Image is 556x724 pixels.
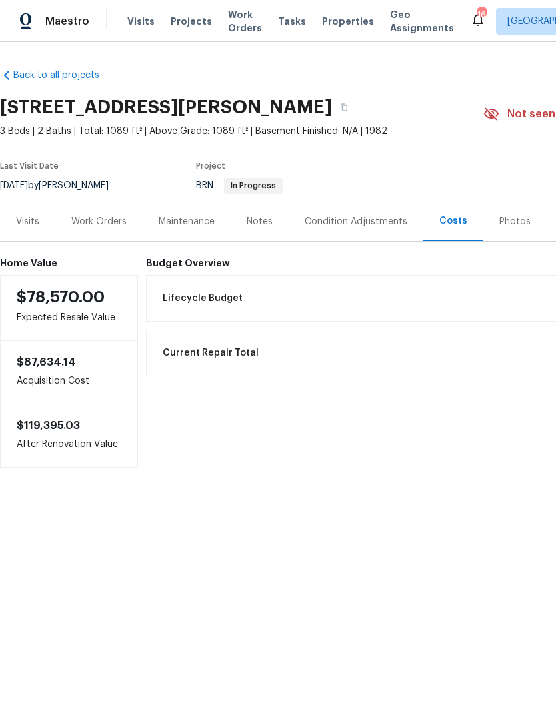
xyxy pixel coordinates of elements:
div: Maintenance [159,215,215,228]
span: $119,395.03 [17,420,80,431]
span: $87,634.14 [17,357,76,368]
div: Costs [439,214,467,228]
span: Visits [127,15,155,28]
div: 16 [477,8,486,21]
span: Work Orders [228,8,262,35]
span: BRN [196,181,283,190]
span: Projects [171,15,212,28]
button: Copy Address [332,95,356,119]
span: $78,570.00 [17,289,105,305]
span: Maestro [45,15,89,28]
div: Work Orders [71,215,127,228]
span: In Progress [225,182,281,190]
div: Visits [16,215,39,228]
span: Lifecycle Budget [163,292,243,305]
div: Photos [499,215,531,228]
span: Geo Assignments [390,8,454,35]
span: Properties [322,15,374,28]
div: Notes [247,215,273,228]
span: Project [196,162,225,170]
div: Condition Adjustments [305,215,407,228]
span: Current Repair Total [163,346,259,360]
span: Tasks [278,17,306,26]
